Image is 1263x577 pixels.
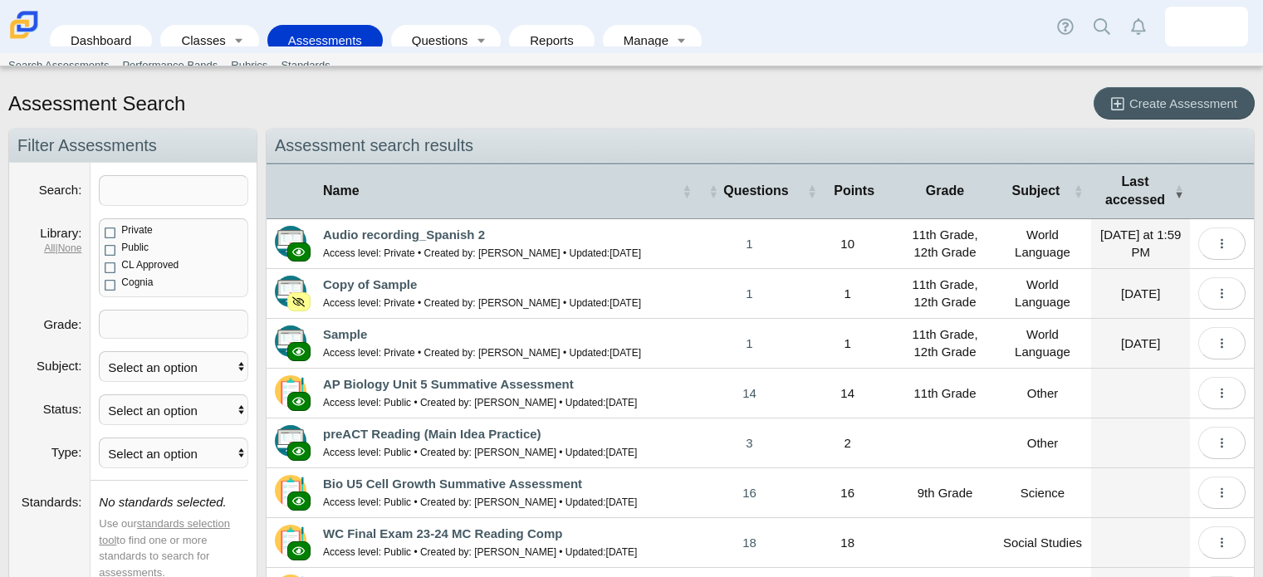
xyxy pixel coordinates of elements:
a: Standards [274,53,336,78]
time: Oct 9, 2025 at 1:59 PM [1100,227,1181,259]
a: Classes [169,25,227,56]
a: Audio recording_Spanish 2 [323,227,485,242]
td: 2 [799,418,897,468]
a: AP Biology Unit 5 Summative Assessment [323,377,574,391]
span: Name [323,182,678,200]
a: Toggle expanded [670,25,693,56]
small: Access level: Private • Created by: [PERSON_NAME] • Updated: [323,347,641,359]
td: 18 [799,518,897,568]
td: 11th Grade [896,369,993,418]
button: More options [1198,277,1246,310]
a: 1 [700,219,799,268]
a: Carmen School of Science & Technology [7,31,42,45]
span: Cognia [121,276,153,288]
td: 9th Grade [896,468,993,518]
time: Sep 19, 2025 at 1:31 PM [609,247,641,259]
img: type-advanced.svg [275,325,306,357]
button: More options [1198,526,1246,559]
td: Other [993,369,1091,418]
span: Last accessed [1099,173,1170,210]
a: Sample [323,327,367,341]
button: More options [1198,477,1246,509]
td: 10 [799,219,897,269]
h2: Filter Assessments [9,129,257,163]
label: Subject [37,359,81,373]
a: Rubrics [224,53,274,78]
small: Access level: Public • Created by: [PERSON_NAME] • Updated: [323,496,637,508]
span: Name : Activate to sort [682,183,692,199]
a: Reports [517,25,586,56]
label: Standards [22,495,82,509]
span: Public [121,242,149,253]
time: Dec 10, 2023 at 6:36 PM [606,397,638,408]
td: Social Studies [993,518,1091,568]
a: Search Assessments [2,53,115,78]
label: Status [43,402,82,416]
a: 16 [700,468,799,517]
time: Sep 19, 2025 at 10:07 AM [1121,286,1160,301]
button: More options [1198,327,1246,359]
h2: Assessment search results [267,129,1254,163]
tags: ​ [99,310,248,339]
time: Sep 19, 2025 at 10:03 AM [1121,336,1160,350]
span: Subject [1001,182,1070,200]
a: Toggle expanded [228,25,251,56]
a: 18 [700,518,799,567]
td: World Language [993,219,1091,269]
span: Private [121,224,152,236]
a: All [44,242,55,254]
i: No standards selected. [99,495,226,509]
td: 16 [799,468,897,518]
small: Access level: Public • Created by: [PERSON_NAME] • Updated: [323,546,637,558]
span: Create Assessment [1129,96,1237,110]
a: Copy of Sample [323,277,417,291]
span: Grade [904,182,985,200]
img: martha.addo-preko.yyKIqf [1193,13,1220,40]
label: Type [51,445,82,459]
a: preACT Reading (Main Idea Practice) [323,427,541,441]
td: World Language [993,319,1091,369]
span: Last accessed : Activate to remove sorting [1174,183,1182,199]
small: Access level: Public • Created by: [PERSON_NAME] • Updated: [323,447,637,458]
span: Questions : Activate to sort [708,183,718,199]
time: Apr 9, 2024 at 4:20 PM [606,447,638,458]
a: martha.addo-preko.yyKIqf [1165,7,1248,46]
td: 1 [799,269,897,319]
button: More options [1198,227,1246,260]
a: 1 [700,269,799,318]
a: Assessments [276,25,374,56]
a: 3 [700,418,799,467]
td: Other [993,418,1091,468]
a: WC Final Exam 23-24 MC Reading Comp [323,526,562,540]
td: 11th Grade, 12th Grade [896,219,993,269]
a: 1 [700,319,799,368]
a: None [58,242,82,254]
td: World Language [993,269,1091,319]
td: 1 [799,319,897,369]
a: Create Assessment [1094,87,1255,120]
button: More options [1198,377,1246,409]
span: Points [820,182,889,200]
td: Science [993,468,1091,518]
label: Grade [43,317,81,331]
td: 11th Grade, 12th Grade [896,319,993,369]
label: Library [40,226,81,240]
span: Questions [722,182,791,200]
small: Access level: Private • Created by: [PERSON_NAME] • Updated: [323,247,641,259]
h1: Assessment Search [8,90,185,118]
small: Access level: Private • Created by: [PERSON_NAME] • Updated: [323,297,641,309]
dfn: | [17,242,81,256]
img: type-scannable.svg [275,525,306,556]
small: Access level: Public • Created by: [PERSON_NAME] • Updated: [323,397,637,408]
td: 11th Grade, 12th Grade [896,269,993,319]
a: Manage [611,25,670,56]
img: type-scannable.svg [275,375,306,407]
img: type-advanced.svg [275,276,306,307]
a: Dashboard [58,25,144,56]
time: Jan 9, 2024 at 8:49 AM [606,496,638,508]
img: type-advanced.svg [275,425,306,457]
img: Carmen School of Science & Technology [7,7,42,42]
a: standards selection tool [99,517,230,546]
time: Jan 17, 2024 at 3:24 PM [606,546,638,558]
label: Search [39,183,82,197]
